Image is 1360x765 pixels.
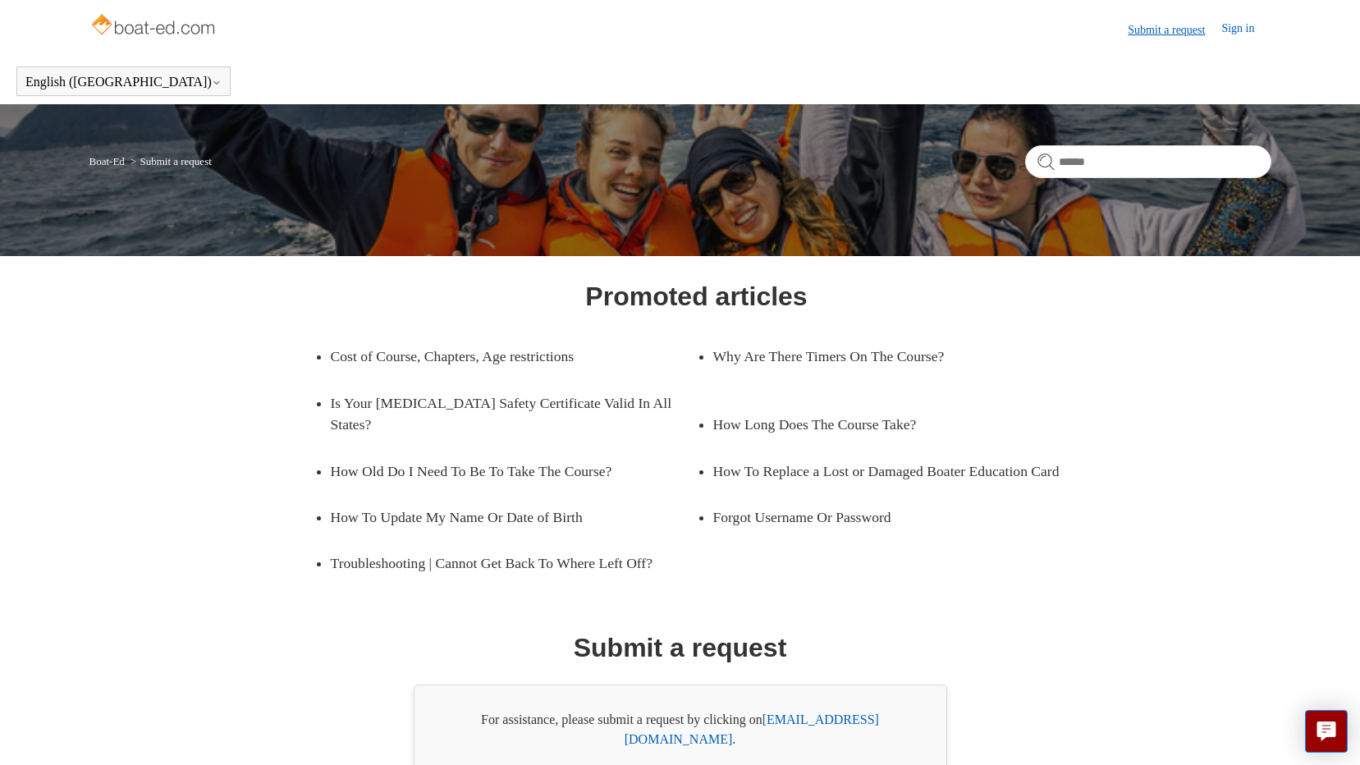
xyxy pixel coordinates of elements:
[713,333,1055,379] a: Why Are There Timers On The Course?
[331,380,697,448] a: Is Your [MEDICAL_DATA] Safety Certificate Valid In All States?
[127,155,212,167] li: Submit a request
[331,333,672,379] a: Cost of Course, Chapters, Age restrictions
[713,401,1055,447] a: How Long Does The Course Take?
[585,277,807,316] h1: Promoted articles
[25,75,222,89] button: English ([GEOGRAPHIC_DATA])
[713,494,1055,540] a: Forgot Username Or Password
[574,628,787,667] h1: Submit a request
[331,494,672,540] a: How To Update My Name Or Date of Birth
[1221,20,1271,39] a: Sign in
[1305,710,1348,753] button: Live chat
[331,540,697,586] a: Troubleshooting | Cannot Get Back To Where Left Off?
[89,155,125,167] a: Boat-Ed
[713,448,1079,494] a: How To Replace a Lost or Damaged Boater Education Card
[1128,21,1221,39] a: Submit a request
[1025,145,1271,178] input: Search
[331,448,672,494] a: How Old Do I Need To Be To Take The Course?
[89,10,220,43] img: Boat-Ed Help Center home page
[89,155,128,167] li: Boat-Ed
